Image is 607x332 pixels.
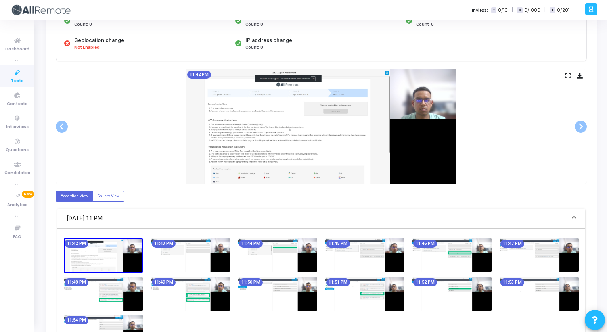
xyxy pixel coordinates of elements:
[5,46,29,53] span: Dashboard
[500,278,524,286] mat-chip: 11:53 PM
[152,278,176,286] mat-chip: 11:49 PM
[239,240,263,248] mat-chip: 11:44 PM
[500,238,579,272] img: screenshot-1755022640742.jpeg
[245,21,263,28] span: Count: 0
[413,278,437,286] mat-chip: 11:52 PM
[74,21,92,28] span: Count: 0
[152,240,176,248] mat-chip: 11:43 PM
[74,44,100,51] span: Not Enabled
[65,240,88,248] mat-chip: 11:42 PM
[4,170,30,177] span: Candidates
[187,71,211,79] mat-chip: 11:42 PM
[412,238,492,272] img: screenshot-1755022580758.jpeg
[64,277,143,311] img: screenshot-1755022700682.jpeg
[491,7,496,13] span: T
[67,214,566,223] mat-panel-title: [DATE] 11 PM
[56,191,93,202] label: Accordion View
[245,44,263,51] span: Count: 0
[326,278,350,286] mat-chip: 11:51 PM
[13,234,21,240] span: FAQ
[239,278,263,286] mat-chip: 11:50 PM
[245,36,292,44] div: IP address change
[498,7,508,14] span: 0/10
[57,209,585,229] mat-expansion-panel-header: [DATE] 11 PM
[6,124,29,131] span: Interviews
[74,36,124,44] div: Geolocation change
[151,238,230,272] img: screenshot-1755022400617.jpeg
[11,78,23,85] span: Tests
[7,202,27,209] span: Analytics
[10,2,71,18] img: logo
[92,191,124,202] label: Gallery View
[544,6,546,14] span: |
[500,277,579,311] img: screenshot-1755023000769.jpeg
[512,6,513,14] span: |
[412,277,492,311] img: screenshot-1755022940706.jpeg
[65,278,88,286] mat-chip: 11:48 PM
[325,238,404,272] img: screenshot-1755022520760.jpeg
[64,238,143,273] img: screenshot-1755022340609.jpeg
[413,240,437,248] mat-chip: 11:46 PM
[500,240,524,248] mat-chip: 11:47 PM
[186,69,456,184] img: screenshot-1755022340609.jpeg
[22,191,34,198] span: New
[557,7,569,14] span: 0/201
[517,7,522,13] span: C
[238,277,317,311] img: screenshot-1755022820678.jpeg
[7,101,27,108] span: Contests
[550,7,555,13] span: I
[326,240,350,248] mat-chip: 11:45 PM
[151,277,230,311] img: screenshot-1755022760623.jpeg
[238,238,317,272] img: screenshot-1755022460773.jpeg
[6,147,29,154] span: Questions
[416,21,433,28] span: Count: 0
[325,277,404,311] img: screenshot-1755022880737.jpeg
[524,7,540,14] span: 0/1000
[472,7,488,14] label: Invites:
[65,316,88,324] mat-chip: 11:54 PM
